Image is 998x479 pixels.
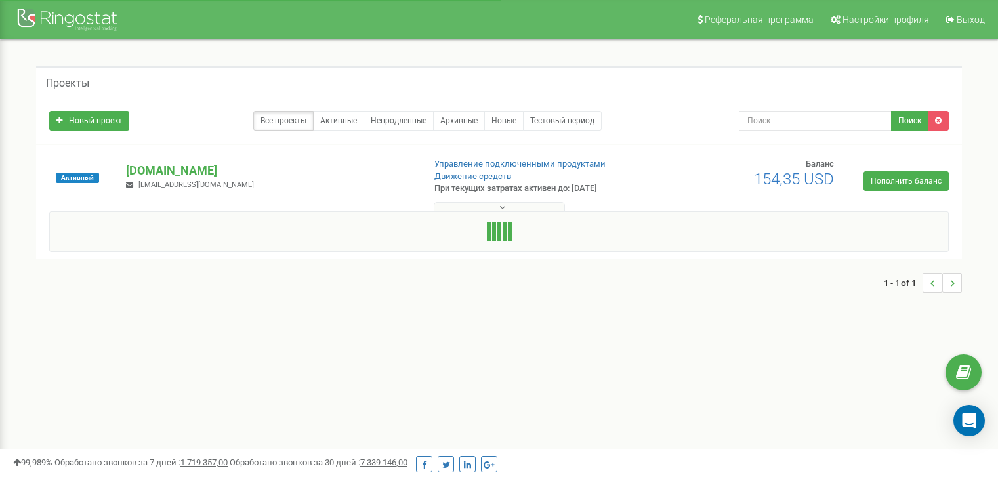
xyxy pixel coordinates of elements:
[126,162,413,179] p: [DOMAIN_NAME]
[434,171,511,181] a: Движение средств
[54,457,228,467] span: Обработано звонков за 7 дней :
[46,77,89,89] h5: Проекты
[754,170,834,188] span: 154,35 USD
[138,180,254,189] span: [EMAIL_ADDRESS][DOMAIN_NAME]
[739,111,892,131] input: Поиск
[953,405,985,436] div: Open Intercom Messenger
[434,159,606,169] a: Управление подключенными продуктами
[56,173,99,183] span: Активный
[180,457,228,467] u: 1 719 357,00
[842,14,929,25] span: Настройки профиля
[484,111,524,131] a: Новые
[705,14,814,25] span: Реферальная программа
[957,14,985,25] span: Выход
[433,111,485,131] a: Архивные
[313,111,364,131] a: Активные
[360,457,407,467] u: 7 339 146,00
[891,111,928,131] button: Поиск
[884,273,923,293] span: 1 - 1 of 1
[806,159,834,169] span: Баланс
[884,260,962,306] nav: ...
[523,111,602,131] a: Тестовый период
[13,457,52,467] span: 99,989%
[230,457,407,467] span: Обработано звонков за 30 дней :
[863,171,949,191] a: Пополнить баланс
[434,182,644,195] p: При текущих затратах активен до: [DATE]
[364,111,434,131] a: Непродленные
[253,111,314,131] a: Все проекты
[49,111,129,131] a: Новый проект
